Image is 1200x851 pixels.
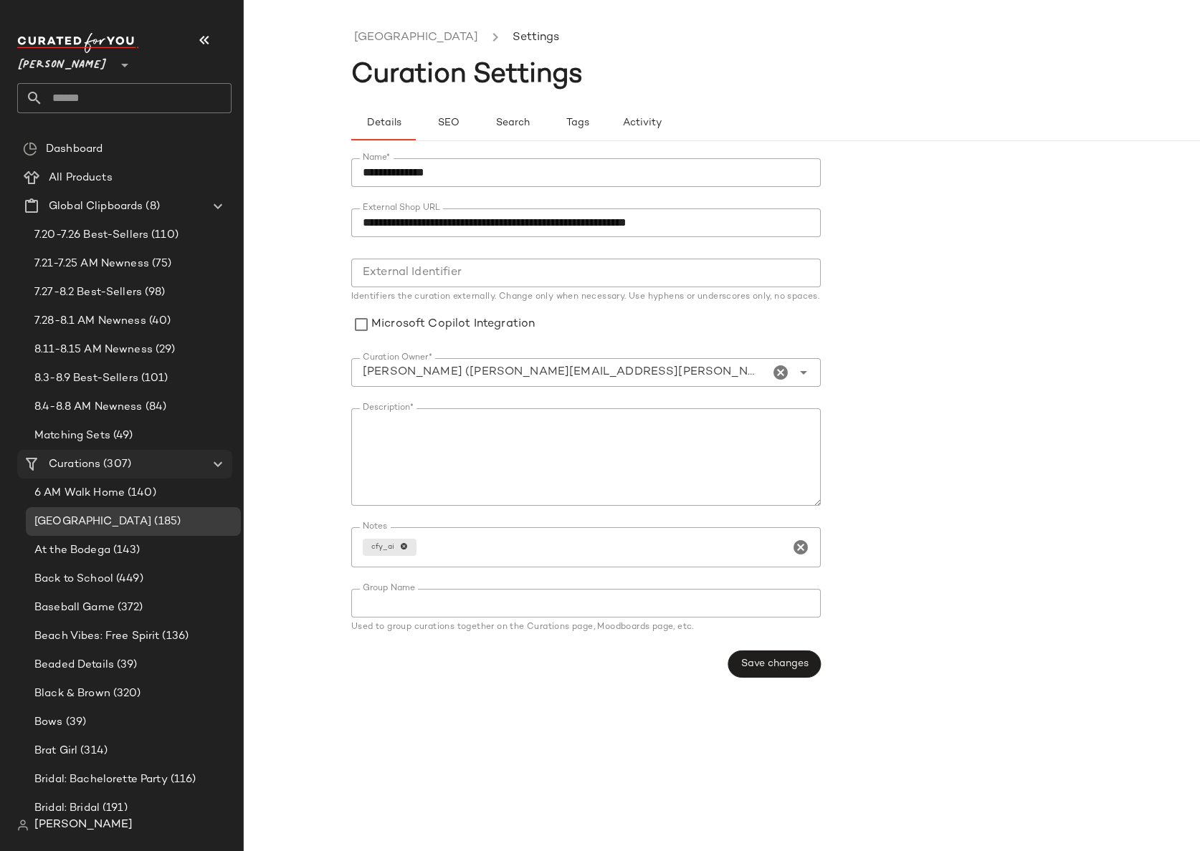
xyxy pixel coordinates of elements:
label: Microsoft Copilot Integration [371,309,535,341]
span: Save changes [741,658,809,670]
span: (49) [110,428,133,444]
span: (39) [114,657,138,673]
span: (75) [149,256,172,272]
span: Beach Vibes: Free Spirit [34,628,159,645]
img: svg%3e [23,142,37,156]
span: SEO [437,117,459,129]
span: Back to School [34,571,113,587]
span: 8.3-8.9 Best-Sellers [34,370,138,387]
span: cfy_ai [371,542,400,552]
span: Curations [49,456,100,473]
span: 7.20-7.26 Best-Sellers [34,227,148,244]
span: Bridal: Bridal [34,800,100,817]
i: Clear Notes [792,539,809,556]
span: 8.4-8.8 AM Newness [34,399,143,415]
span: (185) [151,514,181,530]
span: All Products [49,170,113,186]
span: Activity [622,117,661,129]
span: (136) [159,628,189,645]
span: (116) [168,771,196,788]
span: (372) [115,600,143,616]
span: (39) [63,714,87,731]
span: At the Bodega [34,542,110,559]
span: (143) [110,542,141,559]
span: (40) [146,313,171,330]
i: Open [795,364,812,381]
span: [PERSON_NAME] [34,817,133,834]
span: 7.21-7.25 AM Newness [34,256,149,272]
span: (320) [110,686,141,702]
span: (98) [142,284,166,301]
span: [PERSON_NAME] [17,49,108,74]
span: Global Clipboards [49,198,143,215]
span: (101) [138,370,168,387]
span: (191) [100,800,128,817]
span: (314) [77,743,108,759]
div: Identifiers the curation externally. Change only when necessary. Use hyphens or underscores only,... [351,293,821,302]
span: 8.11-8.15 AM Newness [34,342,153,358]
button: Save changes [728,650,821,678]
li: Settings [510,29,562,47]
span: (140) [125,485,156,501]
span: Brat Girl [34,743,77,759]
span: Matching Sets [34,428,110,444]
span: Bows [34,714,63,731]
span: (84) [143,399,167,415]
span: 7.27-8.2 Best-Sellers [34,284,142,301]
span: [GEOGRAPHIC_DATA] [34,514,151,530]
span: (110) [148,227,178,244]
span: Baseball Game [34,600,115,616]
a: [GEOGRAPHIC_DATA] [354,29,478,47]
span: (29) [153,342,176,358]
span: Black & Brown [34,686,110,702]
span: Dashboard [46,141,103,158]
img: cfy_white_logo.C9jOOHJF.svg [17,33,139,53]
span: Tags [565,117,589,129]
span: Beaded Details [34,657,114,673]
span: Details [366,117,401,129]
span: (8) [143,198,159,215]
span: 6 AM Walk Home [34,485,125,501]
span: (307) [100,456,131,473]
span: (449) [113,571,143,587]
div: Used to group curations together on the Curations page, Moodboards page, etc. [351,623,821,632]
span: 7.28-8.1 AM Newness [34,313,146,330]
span: Curation Settings [351,61,583,90]
span: Bridal: Bachelorette Party [34,771,168,788]
img: svg%3e [17,819,29,831]
i: Clear Curation Owner* [772,364,789,381]
span: Search [495,117,530,129]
